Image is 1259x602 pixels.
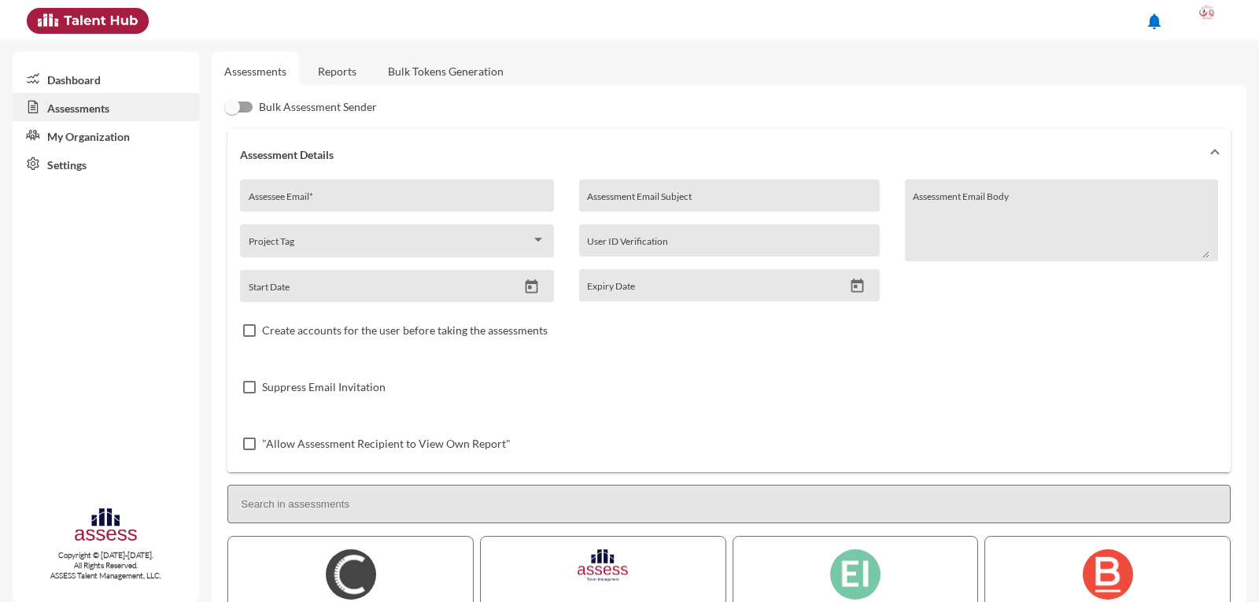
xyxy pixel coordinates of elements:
span: Suppress Email Invitation [262,378,386,397]
a: Assessments [13,93,199,121]
div: Assessment Details [227,179,1231,472]
mat-icon: notifications [1145,12,1164,31]
a: Dashboard [13,65,199,93]
a: Settings [13,150,199,178]
a: Bulk Tokens Generation [375,52,516,90]
span: Create accounts for the user before taking the assessments [262,321,548,340]
p: Copyright © [DATE]-[DATE]. All Rights Reserved. ASSESS Talent Management, LLC. [13,550,199,581]
mat-expansion-panel-header: Assessment Details [227,129,1231,179]
span: "Allow Assessment Recipient to View Own Report" [262,434,511,453]
a: Assessments [224,65,286,78]
input: Search in assessments [227,485,1231,523]
a: My Organization [13,121,199,150]
img: assesscompany-logo.png [73,506,138,547]
button: Open calendar [844,278,871,294]
a: Reports [305,52,369,90]
mat-panel-title: Assessment Details [240,148,1199,161]
span: Bulk Assessment Sender [259,98,377,116]
button: Open calendar [518,279,545,295]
